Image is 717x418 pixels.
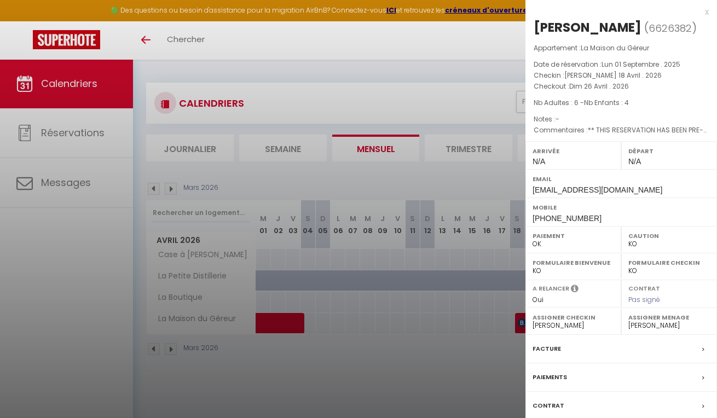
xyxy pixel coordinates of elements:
i: Sélectionner OUI si vous souhaiter envoyer les séquences de messages post-checkout [571,284,579,296]
label: Contrat [533,400,564,411]
p: Appartement : [534,43,709,54]
label: Paiements [533,371,567,383]
span: [EMAIL_ADDRESS][DOMAIN_NAME] [533,185,662,194]
span: Lun 01 Septembre . 2025 [602,60,680,69]
label: Facture [533,343,561,355]
label: Assigner Menage [628,312,710,323]
span: 6626382 [649,21,692,35]
p: Commentaires : [534,125,709,136]
span: Pas signé [628,295,660,304]
span: [PHONE_NUMBER] [533,214,602,223]
span: La Maison du Géreur [581,43,649,53]
span: ( ) [644,20,697,36]
label: Arrivée [533,146,614,156]
span: - [556,114,559,124]
label: A relancer [533,284,569,293]
span: Nb Enfants : 4 [584,98,629,107]
p: Checkin : [534,70,709,81]
label: Email [533,173,710,184]
button: Ouvrir le widget de chat LiveChat [9,4,42,37]
span: [PERSON_NAME] 18 Avril . 2026 [564,71,662,80]
label: Départ [628,146,710,156]
p: Date de réservation : [534,59,709,70]
label: Paiement [533,230,614,241]
label: Caution [628,230,710,241]
span: N/A [628,157,641,166]
span: Nb Adultes : 6 - [534,98,629,107]
label: Formulaire Bienvenue [533,257,614,268]
label: Mobile [533,202,710,213]
p: Checkout : [534,81,709,92]
label: Formulaire Checkin [628,257,710,268]
div: x [525,5,709,19]
label: Contrat [628,284,660,291]
div: [PERSON_NAME] [534,19,641,36]
span: N/A [533,157,545,166]
iframe: Chat [670,369,709,410]
p: Notes : [534,114,709,125]
label: Assigner Checkin [533,312,614,323]
span: Dim 26 Avril . 2026 [569,82,629,91]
